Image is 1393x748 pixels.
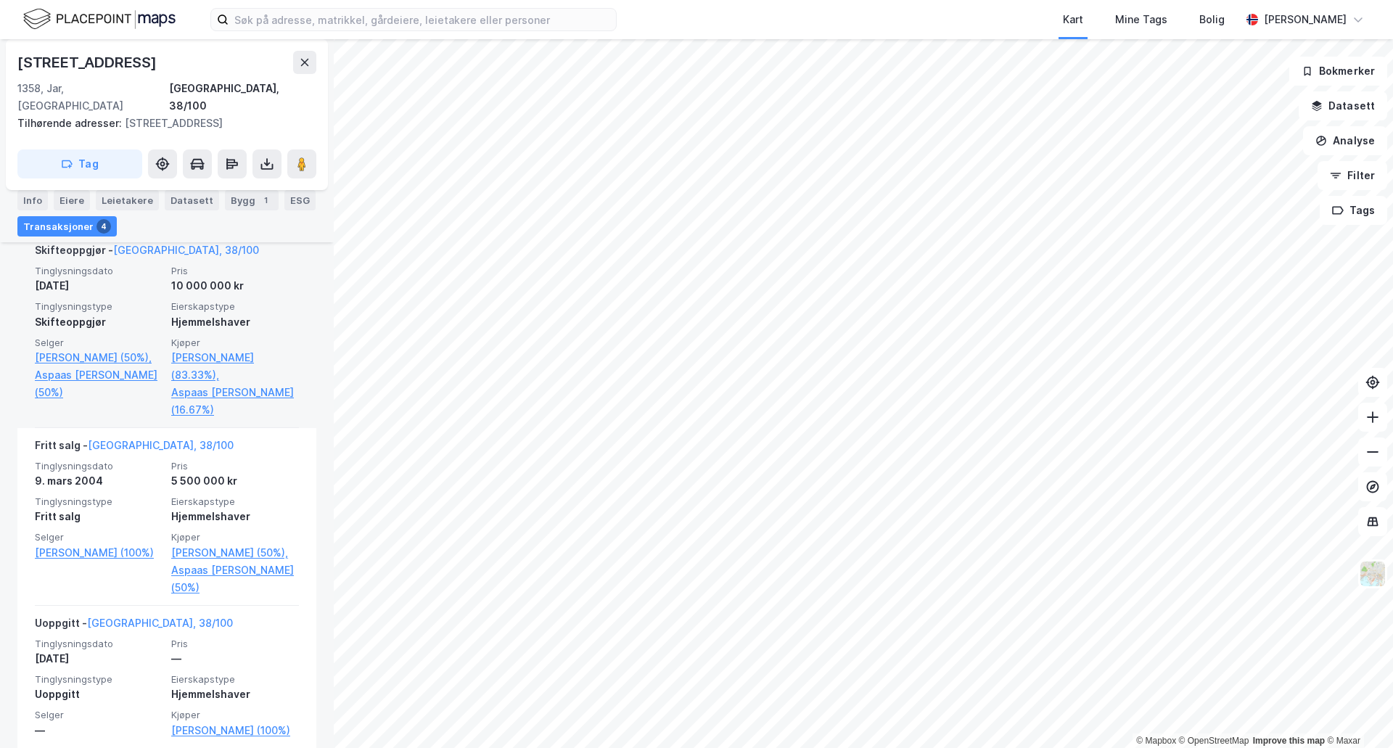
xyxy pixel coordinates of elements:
[171,531,299,543] span: Kjøper
[35,300,163,313] span: Tinglysningstype
[1303,126,1387,155] button: Analyse
[35,722,163,739] div: —
[1179,736,1249,746] a: OpenStreetMap
[171,496,299,508] span: Eierskapstype
[35,313,163,331] div: Skifteoppgjør
[96,190,159,210] div: Leietakere
[35,544,163,562] a: [PERSON_NAME] (100%)
[35,638,163,650] span: Tinglysningsdato
[35,650,163,667] div: [DATE]
[35,531,163,543] span: Selger
[171,544,299,562] a: [PERSON_NAME] (50%),
[1318,161,1387,190] button: Filter
[171,722,299,739] a: [PERSON_NAME] (100%)
[35,496,163,508] span: Tinglysningstype
[171,472,299,490] div: 5 500 000 kr
[171,313,299,331] div: Hjemmelshaver
[1289,57,1387,86] button: Bokmerker
[1063,11,1083,28] div: Kart
[1115,11,1167,28] div: Mine Tags
[35,242,259,265] div: Skifteoppgjør -
[1299,91,1387,120] button: Datasett
[35,460,163,472] span: Tinglysningsdato
[171,638,299,650] span: Pris
[1320,678,1393,748] iframe: Chat Widget
[258,193,273,207] div: 1
[1320,196,1387,225] button: Tags
[17,117,125,129] span: Tilhørende adresser:
[35,709,163,721] span: Selger
[23,7,176,32] img: logo.f888ab2527a4732fd821a326f86c7f29.svg
[96,219,111,234] div: 4
[35,277,163,295] div: [DATE]
[17,216,117,237] div: Transaksjoner
[35,472,163,490] div: 9. mars 2004
[113,244,259,256] a: [GEOGRAPHIC_DATA], 38/100
[54,190,90,210] div: Eiere
[171,686,299,703] div: Hjemmelshaver
[169,80,316,115] div: [GEOGRAPHIC_DATA], 38/100
[171,562,299,596] a: Aspaas [PERSON_NAME] (50%)
[1359,560,1386,588] img: Z
[17,51,160,74] div: [STREET_ADDRESS]
[17,190,48,210] div: Info
[171,384,299,419] a: Aspaas [PERSON_NAME] (16.67%)
[35,366,163,401] a: Aspaas [PERSON_NAME] (50%)
[35,437,234,460] div: Fritt salg -
[1264,11,1347,28] div: [PERSON_NAME]
[87,617,233,629] a: [GEOGRAPHIC_DATA], 38/100
[35,686,163,703] div: Uoppgitt
[35,508,163,525] div: Fritt salg
[35,615,233,638] div: Uoppgitt -
[1253,736,1325,746] a: Improve this map
[225,190,279,210] div: Bygg
[17,80,169,115] div: 1358, Jar, [GEOGRAPHIC_DATA]
[171,265,299,277] span: Pris
[229,9,616,30] input: Søk på adresse, matrikkel, gårdeiere, leietakere eller personer
[17,115,305,132] div: [STREET_ADDRESS]
[171,300,299,313] span: Eierskapstype
[88,439,234,451] a: [GEOGRAPHIC_DATA], 38/100
[171,508,299,525] div: Hjemmelshaver
[35,265,163,277] span: Tinglysningsdato
[171,650,299,667] div: —
[35,337,163,349] span: Selger
[171,349,299,384] a: [PERSON_NAME] (83.33%),
[171,277,299,295] div: 10 000 000 kr
[171,709,299,721] span: Kjøper
[35,349,163,366] a: [PERSON_NAME] (50%),
[1136,736,1176,746] a: Mapbox
[1199,11,1225,28] div: Bolig
[171,673,299,686] span: Eierskapstype
[171,337,299,349] span: Kjøper
[1320,678,1393,748] div: Kontrollprogram for chat
[284,190,316,210] div: ESG
[35,673,163,686] span: Tinglysningstype
[171,460,299,472] span: Pris
[165,190,219,210] div: Datasett
[17,149,142,178] button: Tag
